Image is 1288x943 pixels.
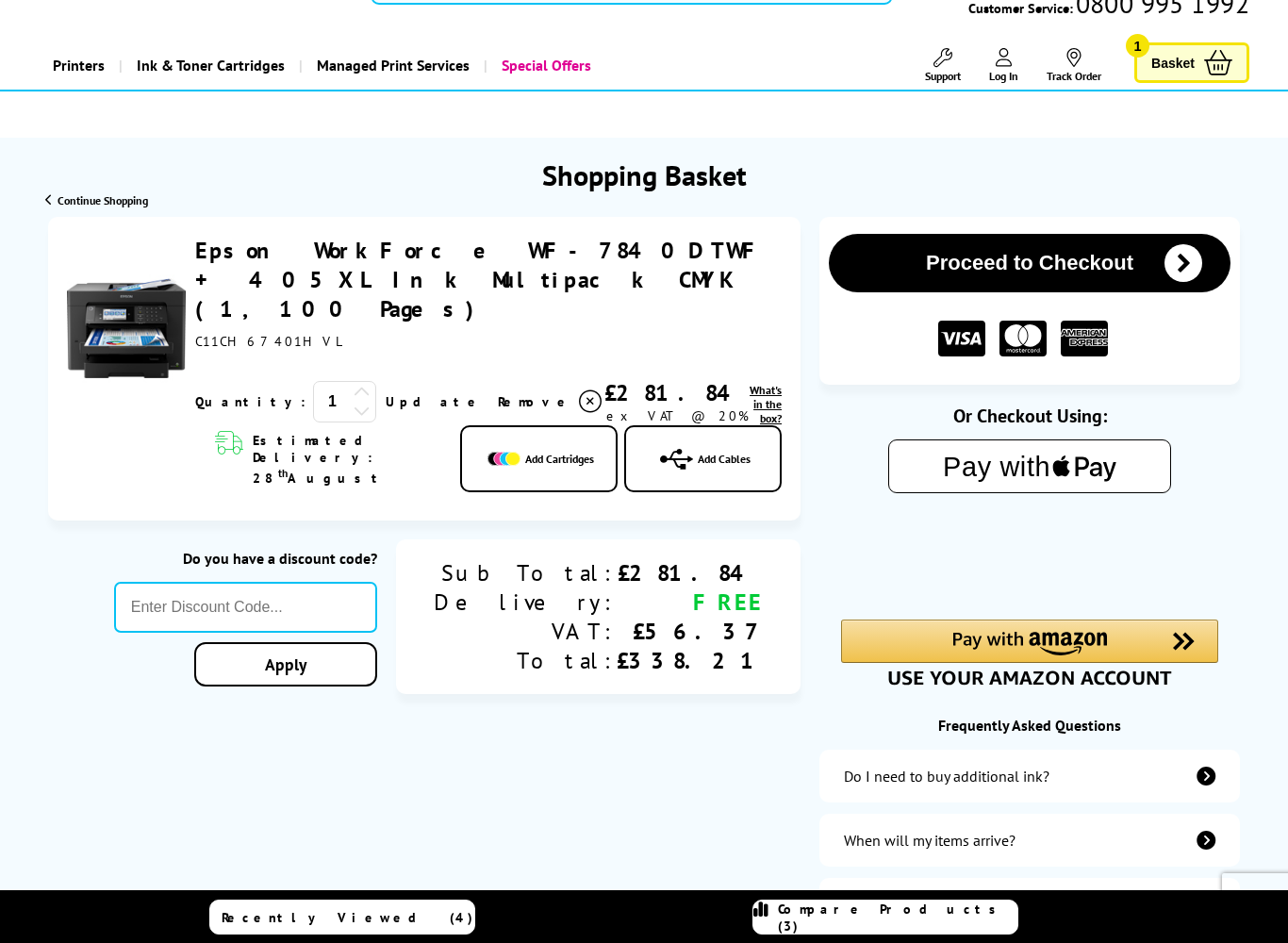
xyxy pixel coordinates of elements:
[606,407,749,424] span: ex VAT @ 20%
[386,393,483,410] a: Update
[750,383,782,425] span: What's in the box?
[829,234,1230,292] button: Proceed to Checkout
[617,646,763,675] div: £338.21
[45,193,148,207] a: Continue Shopping
[58,193,148,207] span: Continue Shopping
[819,814,1240,867] a: items-arrive
[1061,321,1108,357] img: American Express
[819,878,1240,931] a: additional-cables
[752,900,1018,935] a: Compare Products (3)
[542,157,747,193] h1: Shopping Basket
[114,549,377,568] div: Do you have a discount code?
[498,388,604,416] a: Delete item from your basket
[1126,34,1149,58] span: 1
[819,716,1240,735] div: Frequently Asked Questions
[498,393,572,410] span: Remove
[195,393,305,410] span: Quantity:
[617,617,763,646] div: £56.37
[209,900,475,935] a: Recently Viewed (4)
[195,236,767,323] a: Epson WorkForce WF-7840DTWF + 405XL Ink Multipack CMYK (1,100 Pages)
[844,831,1016,850] div: When will my items arrive?
[925,48,961,83] a: Support
[194,642,377,687] a: Apply
[819,750,1240,802] a: additional-ink
[434,617,617,646] div: VAT:
[195,333,344,350] span: C11CH67401HVL
[253,432,440,487] span: Estimated Delivery: 28 August
[1134,42,1249,83] a: Basket 1
[525,452,594,466] span: Add Cartridges
[989,69,1018,83] span: Log In
[841,620,1218,686] div: Amazon Pay - Use your Amazon account
[1151,50,1195,75] span: Basket
[841,523,1218,587] iframe: PayPal
[938,321,985,357] img: VISA
[617,587,763,617] div: FREE
[604,378,750,407] div: £281.84
[299,41,484,90] a: Managed Print Services
[1047,48,1101,83] a: Track Order
[487,452,520,467] img: Add Cartridges
[222,909,473,926] span: Recently Viewed (4)
[750,383,782,425] a: lnk_inthebox
[999,321,1047,357] img: MASTER CARD
[617,558,763,587] div: £281.84
[844,767,1049,786] div: Do I need to buy additional ink?
[819,404,1240,428] div: Or Checkout Using:
[434,646,617,675] div: Total:
[119,41,299,90] a: Ink & Toner Cartridges
[698,452,751,466] span: Add Cables
[989,48,1018,83] a: Log In
[484,41,605,90] a: Special Offers
[778,901,1017,935] span: Compare Products (3)
[434,558,617,587] div: Sub Total:
[114,582,377,633] input: Enter Discount Code...
[67,269,186,388] img: Epson WorkForce WF-7840DTWF + 405XL Ink Multipack CMYK (1,100 Pages)
[278,466,288,480] sup: th
[434,587,617,617] div: Delivery:
[925,69,961,83] span: Support
[137,41,285,90] span: Ink & Toner Cartridges
[39,41,119,90] a: Printers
